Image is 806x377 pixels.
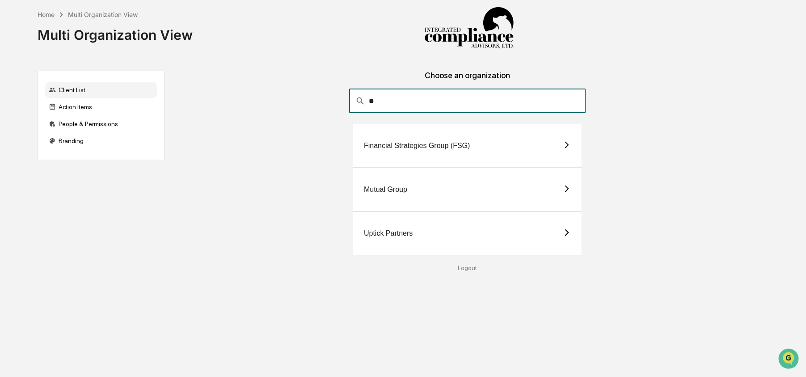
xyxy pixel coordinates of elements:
[61,109,114,125] a: 🗄️Attestations
[172,264,763,271] div: Logout
[9,114,16,121] div: 🖐️
[18,113,58,122] span: Preclearance
[45,133,157,149] div: Branding
[30,68,147,77] div: Start new chat
[38,11,55,18] div: Home
[5,126,60,142] a: 🔎Data Lookup
[9,19,163,33] p: How can we help?
[349,89,586,113] div: consultant-dashboard__filter-organizations-search-bar
[364,186,407,194] div: Mutual Group
[30,77,113,85] div: We're available if you need us!
[172,71,763,89] div: Choose an organization
[9,68,25,85] img: 1746055101610-c473b297-6a78-478c-a979-82029cc54cd1
[45,99,157,115] div: Action Items
[152,71,163,82] button: Start new chat
[364,142,470,150] div: Financial Strategies Group (FSG)
[74,113,111,122] span: Attestations
[65,114,72,121] div: 🗄️
[18,130,56,139] span: Data Lookup
[9,131,16,138] div: 🔎
[45,82,157,98] div: Client List
[777,347,802,372] iframe: Open customer support
[89,152,108,158] span: Pylon
[68,11,138,18] div: Multi Organization View
[364,229,413,237] div: Uptick Partners
[45,116,157,132] div: People & Permissions
[424,7,514,49] img: Integrated Compliance Advisors
[38,20,193,43] div: Multi Organization View
[63,151,108,158] a: Powered byPylon
[5,109,61,125] a: 🖐️Preclearance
